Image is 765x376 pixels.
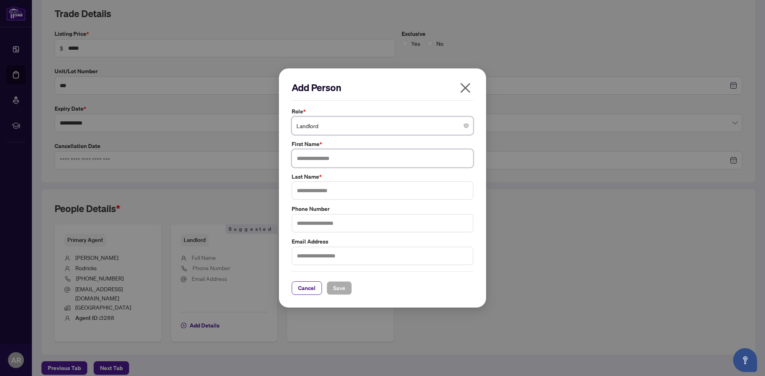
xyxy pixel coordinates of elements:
span: Cancel [298,282,316,294]
button: Save [327,281,352,295]
label: Email Address [292,237,473,246]
span: close [459,82,472,94]
label: Last Name [292,172,473,181]
span: Landlord [296,118,469,133]
span: close-circle [464,123,469,128]
label: Phone Number [292,205,473,213]
button: Open asap [733,348,757,372]
label: Role [292,107,473,116]
label: First Name [292,140,473,148]
button: Cancel [292,281,322,295]
h2: Add Person [292,81,473,94]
